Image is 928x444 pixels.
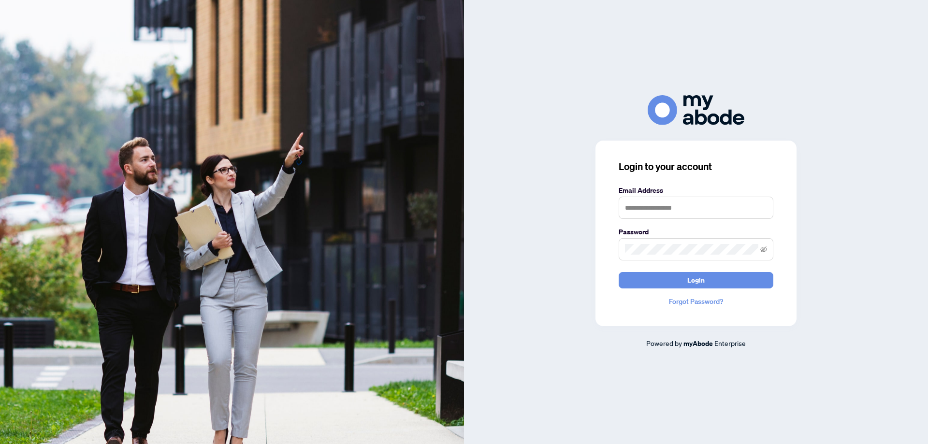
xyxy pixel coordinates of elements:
[619,185,773,196] label: Email Address
[760,246,767,253] span: eye-invisible
[687,272,705,288] span: Login
[714,339,746,347] span: Enterprise
[619,296,773,307] a: Forgot Password?
[646,339,682,347] span: Powered by
[648,95,744,125] img: ma-logo
[619,160,773,173] h3: Login to your account
[683,338,713,349] a: myAbode
[619,227,773,237] label: Password
[619,272,773,288] button: Login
